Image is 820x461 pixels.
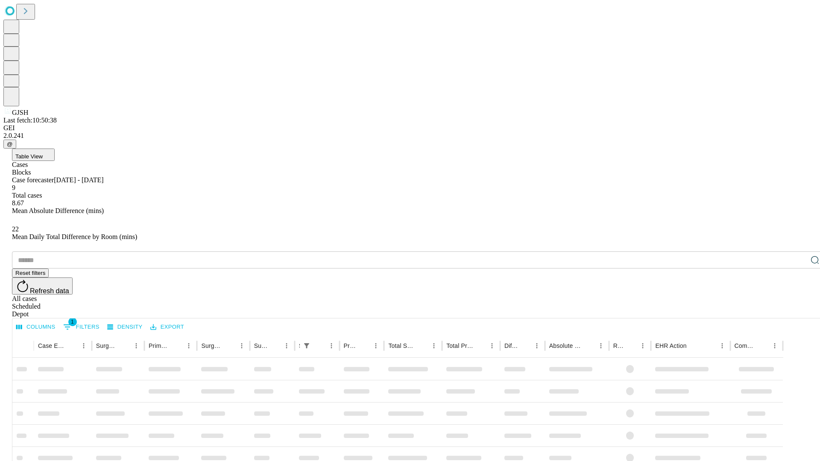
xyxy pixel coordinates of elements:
[301,340,313,352] div: 1 active filter
[12,184,15,191] span: 9
[504,342,518,349] div: Difference
[236,340,248,352] button: Menu
[416,340,428,352] button: Sort
[224,340,236,352] button: Sort
[549,342,582,349] div: Absolute Difference
[12,176,54,184] span: Case forecaster
[118,340,130,352] button: Sort
[769,340,781,352] button: Menu
[30,287,69,295] span: Refresh data
[183,340,195,352] button: Menu
[655,342,686,349] div: EHR Action
[68,318,77,326] span: 1
[519,340,531,352] button: Sort
[613,342,624,349] div: Resolved in EHR
[325,340,337,352] button: Menu
[66,340,78,352] button: Sort
[531,340,543,352] button: Menu
[583,340,595,352] button: Sort
[595,340,607,352] button: Menu
[12,109,28,116] span: GJSH
[12,233,137,240] span: Mean Daily Total Difference by Room (mins)
[12,149,55,161] button: Table View
[3,132,817,140] div: 2.0.241
[3,124,817,132] div: GEI
[358,340,370,352] button: Sort
[637,340,649,352] button: Menu
[281,340,293,352] button: Menu
[12,268,49,277] button: Reset filters
[757,340,769,352] button: Sort
[12,192,42,199] span: Total cases
[96,342,117,349] div: Surgeon Name
[3,117,57,124] span: Last fetch: 10:50:38
[15,153,43,160] span: Table View
[254,342,268,349] div: Surgery Date
[486,340,498,352] button: Menu
[269,340,281,352] button: Sort
[15,270,45,276] span: Reset filters
[14,321,58,334] button: Select columns
[388,342,415,349] div: Total Scheduled Duration
[428,340,440,352] button: Menu
[149,342,170,349] div: Primary Service
[12,225,19,233] span: 22
[7,141,13,147] span: @
[688,340,700,352] button: Sort
[299,342,300,349] div: Scheduled In Room Duration
[344,342,357,349] div: Predicted In Room Duration
[12,199,24,207] span: 8.67
[148,321,186,334] button: Export
[201,342,223,349] div: Surgery Name
[12,207,104,214] span: Mean Absolute Difference (mins)
[446,342,473,349] div: Total Predicted Duration
[301,340,313,352] button: Show filters
[171,340,183,352] button: Sort
[61,320,102,334] button: Show filters
[716,340,728,352] button: Menu
[78,340,90,352] button: Menu
[625,340,637,352] button: Sort
[370,340,382,352] button: Menu
[54,176,103,184] span: [DATE] - [DATE]
[130,340,142,352] button: Menu
[735,342,756,349] div: Comments
[12,277,73,295] button: Refresh data
[38,342,65,349] div: Case Epic Id
[105,321,145,334] button: Density
[313,340,325,352] button: Sort
[3,140,16,149] button: @
[474,340,486,352] button: Sort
